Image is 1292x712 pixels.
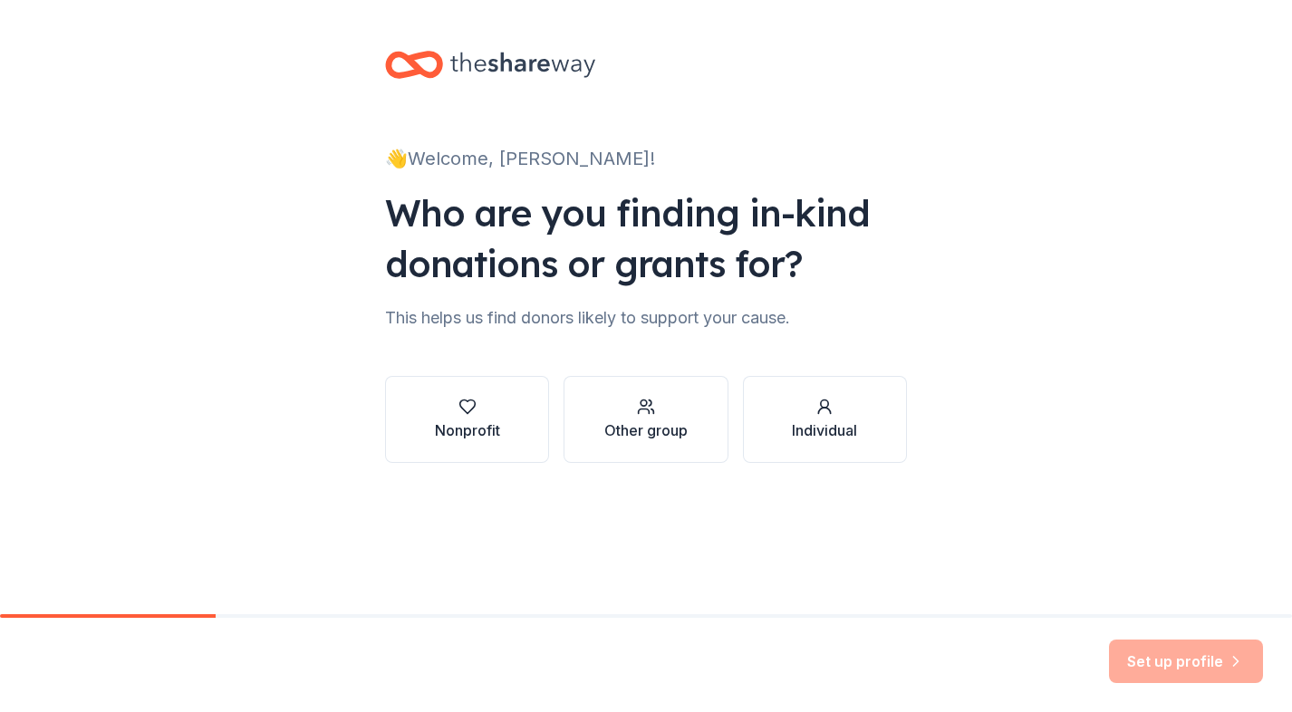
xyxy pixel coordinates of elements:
button: Other group [564,376,728,463]
button: Nonprofit [385,376,549,463]
button: Individual [743,376,907,463]
div: Other group [604,419,688,441]
div: Individual [792,419,857,441]
div: Nonprofit [435,419,500,441]
div: This helps us find donors likely to support your cause. [385,303,907,332]
div: 👋 Welcome, [PERSON_NAME]! [385,144,907,173]
div: Who are you finding in-kind donations or grants for? [385,188,907,289]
